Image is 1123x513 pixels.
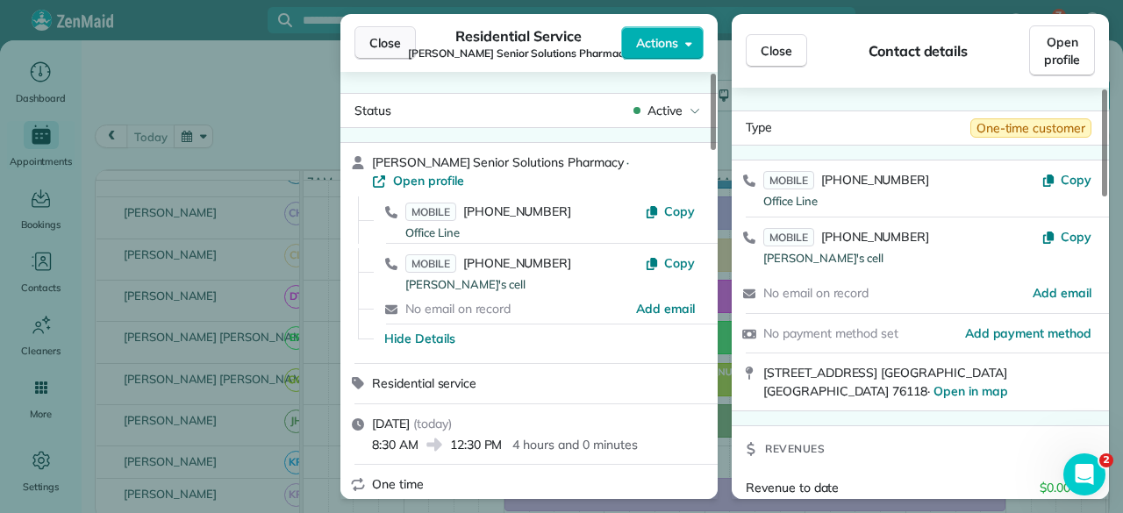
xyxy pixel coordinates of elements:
[746,118,772,138] span: Type
[1063,453,1105,495] iframe: Intercom live chat
[405,254,571,272] a: MOBILE[PHONE_NUMBER]
[512,436,637,453] p: 4 hours and 0 minutes
[1041,228,1091,246] button: Copy
[450,436,503,453] span: 12:30 PM
[746,34,807,68] button: Close
[405,254,456,273] span: MOBILE
[664,203,695,219] span: Copy
[763,193,1041,210] div: Office Line
[384,330,455,347] button: Hide Details
[393,172,464,189] span: Open profile
[1099,453,1113,467] span: 2
[1061,229,1091,245] span: Copy
[405,224,645,242] div: Office Line
[636,300,695,317] a: Add email
[354,103,391,118] span: Status
[372,416,410,431] span: [DATE]
[763,171,814,189] span: MOBILE
[1041,171,1091,189] button: Copy
[645,254,695,272] button: Copy
[405,203,456,221] span: MOBILE
[763,250,1041,267] div: [PERSON_NAME]'s cell
[372,154,623,170] span: [PERSON_NAME] Senior Solutions Pharmacy
[1061,172,1091,188] span: Copy
[645,203,695,220] button: Copy
[372,172,464,189] a: Open profile
[763,228,814,246] span: MOBILE
[372,375,476,391] span: Residential service
[405,276,645,294] div: [PERSON_NAME]'s cell
[765,440,825,458] span: Revenues
[965,324,1091,342] a: Add payment method
[664,255,695,271] span: Copy
[763,171,929,189] a: MOBILE[PHONE_NUMBER]
[763,365,1008,399] span: [STREET_ADDRESS] [GEOGRAPHIC_DATA] [GEOGRAPHIC_DATA] 76118 ·
[1033,284,1091,302] a: Add email
[369,34,401,52] span: Close
[933,383,1008,399] a: Open in map
[821,229,929,245] span: [PHONE_NUMBER]
[746,480,839,495] span: Revenue to date
[761,42,792,60] span: Close
[405,203,571,220] a: MOBILE[PHONE_NUMBER]
[408,46,628,61] span: [PERSON_NAME] Senior Solutions Pharmacy
[372,476,424,492] span: One time
[463,203,571,219] span: [PHONE_NUMBER]
[1040,479,1070,496] span: $0.00
[1029,25,1095,76] a: Open profile
[463,255,571,271] span: [PHONE_NUMBER]
[869,40,968,61] span: Contact details
[623,155,633,169] span: ·
[455,25,581,46] span: Residential Service
[1044,33,1080,68] span: Open profile
[405,301,511,317] span: No email on record
[636,34,678,52] span: Actions
[763,285,869,301] span: No email on record
[413,416,452,431] span: ( today )
[372,436,418,453] span: 8:30 AM
[354,26,416,60] button: Close
[647,102,683,119] span: Active
[821,172,929,188] span: [PHONE_NUMBER]
[970,118,1091,138] span: One-time customer
[763,228,929,246] a: MOBILE[PHONE_NUMBER]
[763,325,898,341] span: No payment method set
